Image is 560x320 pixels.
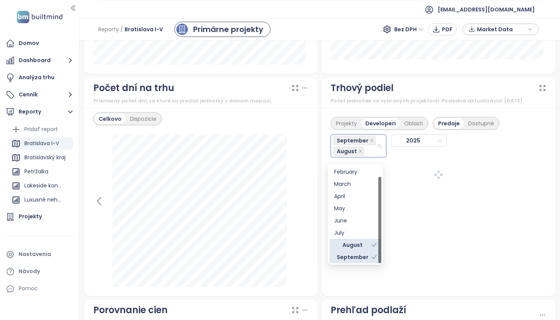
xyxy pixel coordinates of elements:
a: Návody [4,264,75,279]
span: August [337,147,357,155]
div: Developeri [361,118,400,129]
div: Lakeside konkurencia [10,180,73,192]
div: Lakeside konkurencia [24,181,64,190]
div: Oblasti [400,118,427,129]
div: Počet jednotiek vo vybraných projektoch. Posledná aktualizácia: [DATE] [331,97,546,105]
span: September [337,136,368,145]
div: Predaje [434,118,464,129]
div: Petržalka [10,166,73,178]
div: Luxusné nehnuteľnosti [24,195,64,205]
button: Dashboard [4,53,75,68]
div: Nastavenia [19,250,51,259]
div: Porovnanie cien [93,303,168,317]
div: Petržalka [24,167,48,176]
div: Luxusné nehnuteľnosti [10,194,73,206]
div: August [330,239,381,251]
div: July [330,227,381,239]
div: June [330,214,381,227]
div: Pridať report [10,123,73,136]
div: Počet dní na trhu [93,81,174,95]
div: April [330,190,381,202]
div: button [467,24,534,35]
div: Dostupné [464,118,498,129]
span: [EMAIL_ADDRESS][DOMAIN_NAME] [438,0,535,19]
div: April [334,192,377,200]
div: March [330,178,381,190]
div: February [334,168,377,176]
div: Bratislavský kraj [24,153,66,162]
div: May [334,204,377,213]
span: Bez DPH [394,24,424,35]
span: 2025 [394,135,439,146]
div: Projekty [19,212,42,221]
div: July [334,229,377,237]
div: Celkovo [94,114,126,124]
div: Pomoc [19,284,38,293]
button: PDF [428,23,457,35]
a: Nastavenia [4,247,75,262]
div: Bratislavský kraj [10,152,73,164]
div: February [330,166,381,178]
span: Bratislava I-V [125,22,163,36]
span: check [371,254,377,260]
span: / [120,22,123,36]
div: September [330,251,381,263]
span: August [333,147,364,156]
span: Reporty [98,22,119,36]
div: Bratislava I-V [24,139,59,148]
div: March [334,180,377,188]
div: Domov [19,38,39,48]
a: primary [174,22,270,37]
span: September [333,136,376,145]
div: August [334,241,371,249]
div: Primárne projekty [193,24,263,35]
a: Analýza trhu [4,70,75,85]
div: September [334,253,371,261]
div: Pomoc [4,281,75,296]
div: Trhový podiel [331,81,394,95]
div: Priemerný počet dní, za ktoré sa predali jednotky v danom mesiaci. [93,97,309,105]
span: Market Data [477,24,526,35]
div: Bratislava I-V [10,138,73,150]
div: Návody [19,267,40,276]
span: PDF [442,25,453,34]
span: close [358,149,362,153]
div: Projekty [332,118,361,129]
div: May [330,202,381,214]
div: Dispozície [126,114,161,124]
div: June [334,216,377,225]
span: close [370,139,374,142]
div: Prehľad podlaží [331,303,406,317]
button: Reporty [4,104,75,120]
a: Domov [4,36,75,51]
button: Cenník [4,87,75,102]
span: check [371,242,377,248]
img: logo [14,9,65,25]
div: Analýza trhu [19,73,54,82]
a: Projekty [4,209,75,224]
div: Pridať report [24,125,58,134]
